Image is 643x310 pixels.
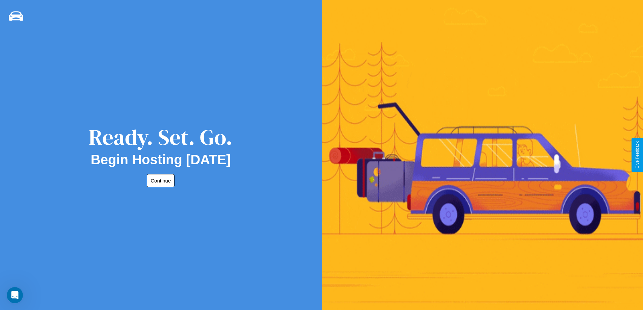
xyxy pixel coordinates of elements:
h2: Begin Hosting [DATE] [91,152,231,167]
button: Continue [147,174,175,187]
div: Give Feedback [635,141,640,169]
iframe: Intercom live chat [7,287,23,303]
div: Ready. Set. Go. [89,122,233,152]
